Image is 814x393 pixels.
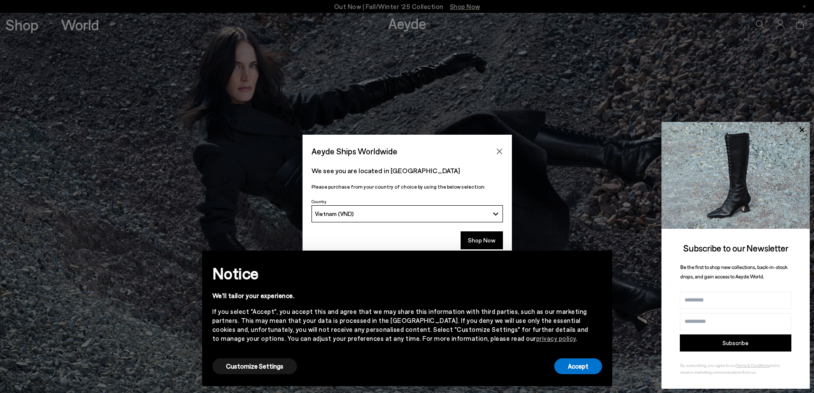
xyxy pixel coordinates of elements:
[212,262,588,284] h2: Notice
[680,363,736,368] span: By subscribing, you agree to our
[311,165,503,176] p: We see you are located in [GEOGRAPHIC_DATA]
[661,122,810,229] img: 2a6287a1333c9a56320fd6e7b3c4a9a9.jpg
[736,363,769,368] a: Terms & Conditions
[596,257,602,269] span: ×
[493,145,506,158] button: Close
[680,264,788,280] span: Be the first to shop new collections, back-in-stock drops, and gain access to Aeyde World.
[212,358,297,374] button: Customize Settings
[461,231,503,249] button: Shop Now
[588,253,609,274] button: Close this notice
[683,242,788,253] span: Subscribe to our Newsletter
[311,144,397,159] span: Aeyde Ships Worldwide
[212,291,588,300] div: We'll tailor your experience.
[315,210,354,217] span: Vietnam (VND)
[311,199,326,204] span: Country
[536,334,576,342] a: privacy policy
[212,307,588,343] div: If you select "Accept", you accept this and agree that we may share this information with third p...
[680,334,791,352] button: Subscribe
[554,358,602,374] button: Accept
[311,183,503,191] p: Please purchase from your country of choice by using the below selection:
